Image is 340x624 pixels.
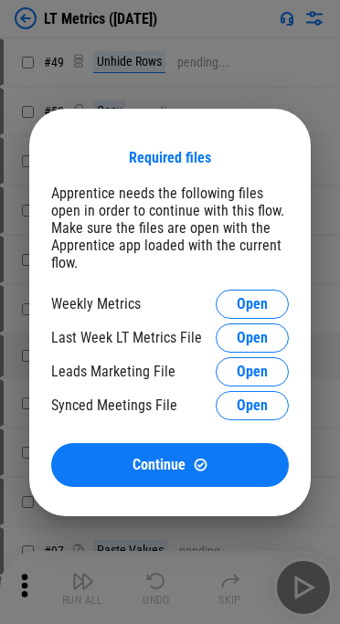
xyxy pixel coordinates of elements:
span: Open [237,365,268,379]
div: Apprentice needs the following files open in order to continue with this flow. Make sure the file... [51,185,289,271]
button: Open [216,323,289,353]
button: Open [216,290,289,319]
span: Open [237,297,268,312]
div: Last Week LT Metrics File [51,329,202,346]
button: Open [216,391,289,420]
button: ContinueContinue [51,443,289,487]
div: Weekly Metrics [51,295,141,312]
span: Continue [133,458,186,472]
button: Open [216,357,289,386]
span: Open [237,398,268,413]
div: Required files [129,149,211,166]
div: Synced Meetings File [51,397,177,414]
img: Continue [193,457,208,472]
span: Open [237,331,268,345]
div: Leads Marketing File [51,363,175,380]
